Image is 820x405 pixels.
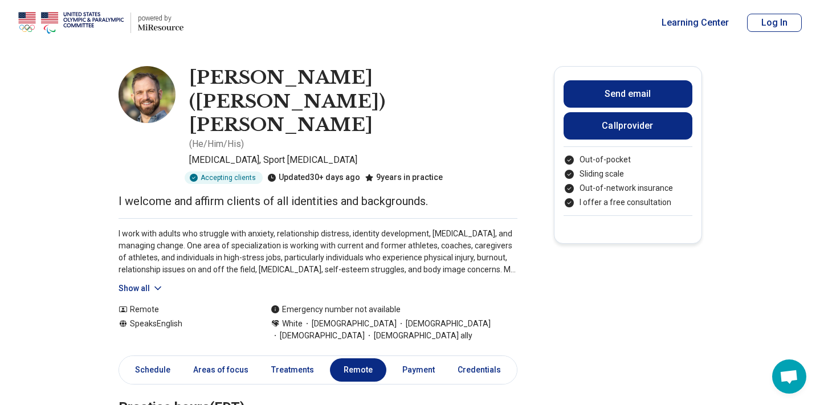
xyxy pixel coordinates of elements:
img: Bradley Bryk, Psychologist [119,66,176,123]
div: Open chat [772,359,806,394]
ul: Payment options [564,154,692,208]
div: Remote [119,304,248,316]
div: 9 years in practice [365,171,443,184]
span: [DEMOGRAPHIC_DATA] [397,318,491,330]
div: Accepting clients [185,171,263,184]
button: Send email [564,80,692,108]
span: [DEMOGRAPHIC_DATA] [303,318,397,330]
a: Credentials [451,358,508,382]
a: Treatments [264,358,321,382]
div: Speaks English [119,318,248,342]
li: Sliding scale [564,168,692,180]
p: I welcome and affirm clients of all identities and backgrounds. [119,193,517,209]
a: Home page [18,5,183,41]
a: Areas of focus [186,358,255,382]
div: Updated 30+ days ago [267,171,360,184]
li: Out-of-network insurance [564,182,692,194]
button: Callprovider [564,112,692,140]
a: Learning Center [662,16,729,30]
div: Emergency number not available [271,304,401,316]
button: Show all [119,283,164,294]
p: powered by [138,14,183,23]
span: [DEMOGRAPHIC_DATA] [271,330,365,342]
p: [MEDICAL_DATA], Sport [MEDICAL_DATA] [189,153,517,167]
p: ( He/Him/His ) [189,137,244,151]
a: Remote [330,358,386,382]
a: Schedule [121,358,177,382]
a: Payment [395,358,442,382]
p: I work with adults who struggle with anxiety, relationship distress, identity development, [MEDIC... [119,228,517,276]
span: [DEMOGRAPHIC_DATA] ally [365,330,472,342]
h1: [PERSON_NAME] ([PERSON_NAME]) [PERSON_NAME] [189,66,517,137]
li: I offer a free consultation [564,197,692,208]
button: Log In [747,14,802,32]
li: Out-of-pocket [564,154,692,166]
span: White [282,318,303,330]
